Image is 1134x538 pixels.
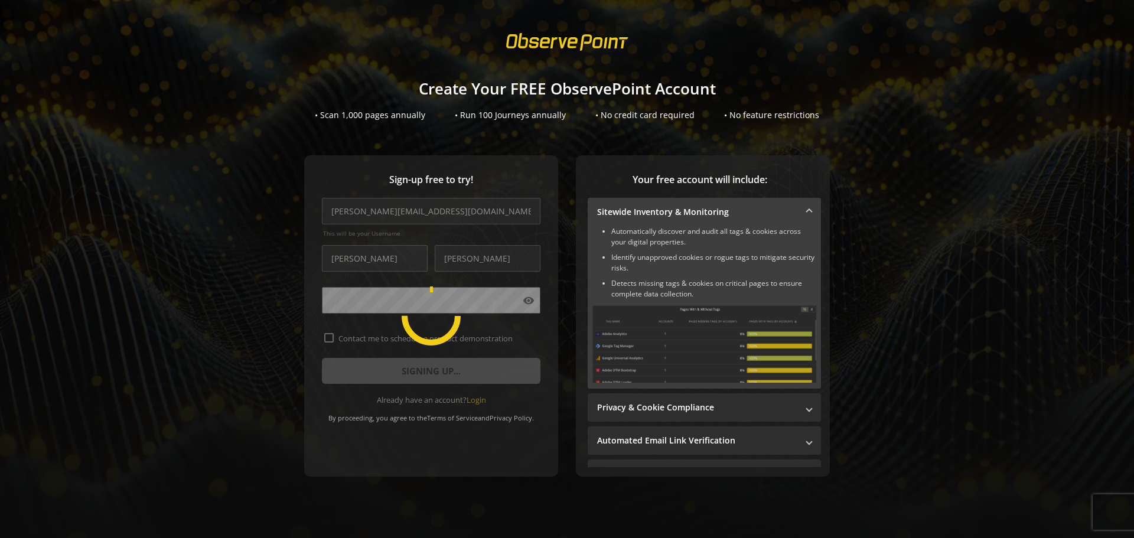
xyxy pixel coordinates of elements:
mat-panel-title: Automated Email Link Verification [597,435,797,446]
li: Detects missing tags & cookies on critical pages to ensure complete data collection. [611,278,816,299]
mat-panel-title: Privacy & Cookie Compliance [597,402,797,413]
span: Sign-up free to try! [322,173,540,187]
img: Sitewide Inventory & Monitoring [592,305,816,383]
div: • No credit card required [595,109,695,121]
mat-expansion-panel-header: Automated Email Link Verification [588,426,821,455]
li: Identify unapproved cookies or rogue tags to mitigate security risks. [611,252,816,273]
mat-panel-title: Sitewide Inventory & Monitoring [597,206,797,218]
div: • Run 100 Journeys annually [455,109,566,121]
div: By proceeding, you agree to the and . [322,406,540,422]
mat-expansion-panel-header: Performance Monitoring with Web Vitals [588,459,821,488]
li: Automatically discover and audit all tags & cookies across your digital properties. [611,226,816,247]
mat-expansion-panel-header: Privacy & Cookie Compliance [588,393,821,422]
a: Terms of Service [427,413,478,422]
span: Your free account will include: [588,173,812,187]
div: Sitewide Inventory & Monitoring [588,226,821,389]
a: Privacy Policy [490,413,532,422]
mat-expansion-panel-header: Sitewide Inventory & Monitoring [588,198,821,226]
div: • No feature restrictions [724,109,819,121]
div: • Scan 1,000 pages annually [315,109,425,121]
